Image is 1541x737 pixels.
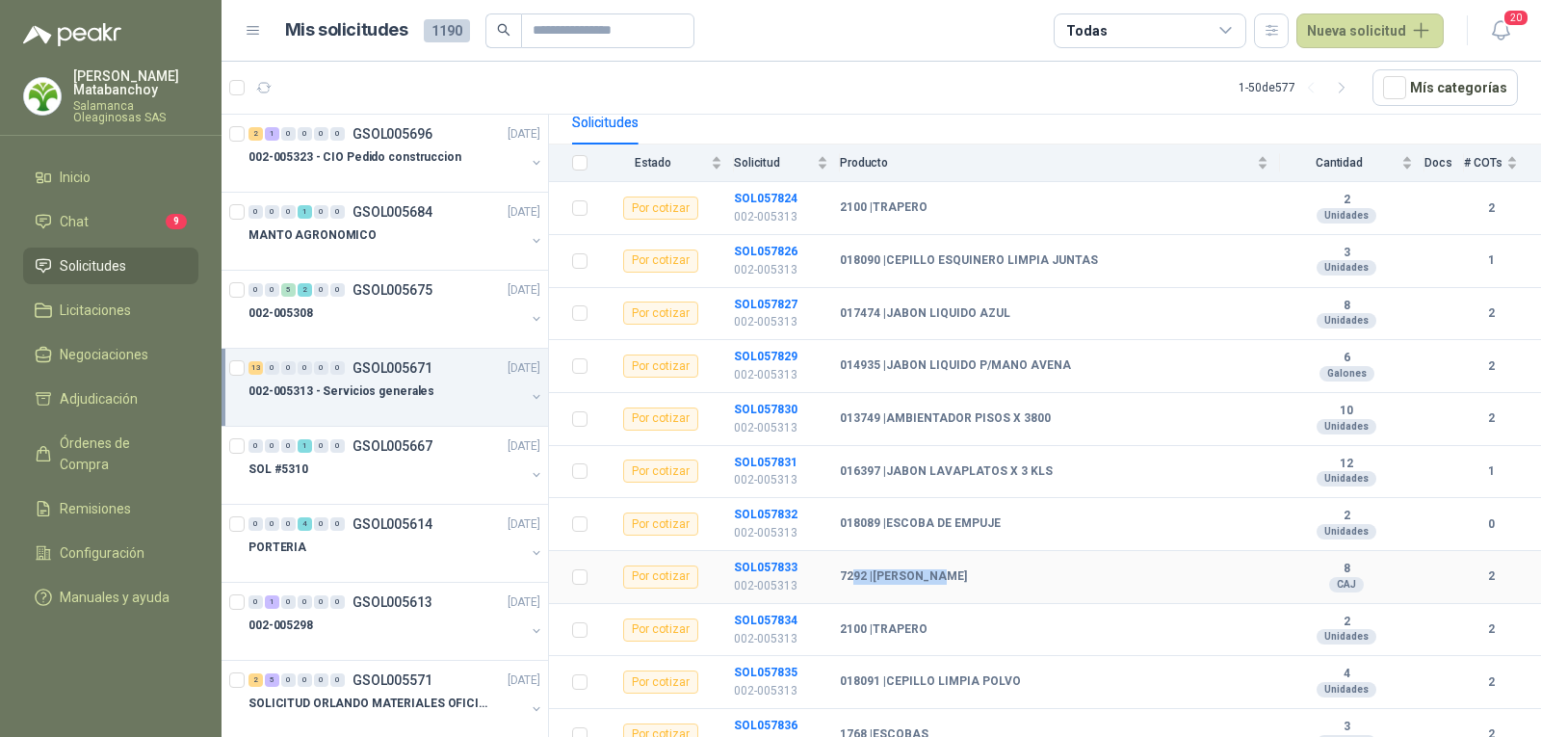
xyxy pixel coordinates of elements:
p: GSOL005675 [353,283,432,297]
b: 2 [1464,199,1518,218]
p: GSOL005614 [353,517,432,531]
a: 13 0 0 0 0 0 GSOL005671[DATE] 002-005313 - Servicios generales [248,356,544,418]
img: Company Logo [24,78,61,115]
div: Unidades [1317,524,1376,540]
b: 12 [1280,457,1413,472]
div: 0 [265,283,279,297]
div: 0 [330,283,345,297]
div: Por cotizar [623,566,698,589]
p: [DATE] [508,281,540,300]
div: Unidades [1317,629,1376,645]
div: 1 [298,205,312,219]
b: 2 [1464,304,1518,323]
p: MANTO AGRONOMICO [248,226,377,245]
div: 0 [265,205,279,219]
a: 2 1 0 0 0 0 GSOL005696[DATE] 002-005323 - CIO Pedido construccion [248,122,544,184]
h1: Mis solicitudes [285,16,408,44]
b: SOL057830 [734,403,797,416]
div: 0 [330,595,345,609]
p: [DATE] [508,593,540,612]
a: Licitaciones [23,292,198,329]
div: 0 [314,361,328,375]
a: SOL057832 [734,508,797,521]
th: # COTs [1464,145,1541,182]
div: 0 [281,595,296,609]
span: Producto [840,156,1253,170]
p: 002-005313 [734,630,828,648]
div: 5 [281,283,296,297]
b: 10 [1280,404,1413,419]
div: Por cotizar [623,460,698,483]
span: Configuración [60,542,144,564]
b: 018089 | ESCOBA DE EMPUJE [840,516,1001,532]
div: 0 [330,517,345,531]
div: Unidades [1317,471,1376,487]
span: # COTs [1464,156,1502,170]
div: Unidades [1317,208,1376,224]
div: Por cotizar [623,513,698,536]
img: Logo peakr [23,23,121,46]
div: Por cotizar [623,302,698,325]
p: PORTERIA [248,539,306,557]
b: 1 [1464,251,1518,270]
div: Por cotizar [623,671,698,694]
b: 017474 | JABON LIQUIDO AZUL [840,306,1010,322]
div: 0 [330,439,345,453]
div: 0 [314,283,328,297]
b: 2 [1464,357,1518,376]
div: 0 [281,517,296,531]
span: Estado [599,156,707,170]
b: SOL057831 [734,456,797,469]
div: 1 [298,439,312,453]
div: 0 [314,127,328,141]
b: 3 [1280,246,1413,261]
div: 0 [298,361,312,375]
p: 002-005313 [734,208,828,226]
b: SOL057824 [734,192,797,205]
div: Unidades [1317,313,1376,329]
div: 1 [265,595,279,609]
div: Por cotizar [623,197,698,220]
div: Unidades [1317,260,1376,276]
div: 0 [281,673,296,687]
div: Solicitudes [572,112,639,133]
a: SOL057827 [734,298,797,311]
div: 0 [330,361,345,375]
p: [DATE] [508,125,540,144]
a: SOL057834 [734,614,797,627]
div: 0 [265,361,279,375]
div: 0 [330,673,345,687]
a: SOL057836 [734,719,797,732]
div: 0 [248,205,263,219]
span: Inicio [60,167,91,188]
b: SOL057835 [734,666,797,679]
div: 1 [265,127,279,141]
span: Licitaciones [60,300,131,321]
button: 20 [1483,13,1518,48]
div: Por cotizar [623,250,698,273]
p: GSOL005613 [353,595,432,609]
span: Chat [60,211,89,232]
div: Unidades [1317,419,1376,434]
th: Solicitud [734,145,840,182]
b: 3 [1280,720,1413,735]
p: [DATE] [508,515,540,534]
p: [DATE] [508,671,540,690]
a: Configuración [23,535,198,571]
th: Estado [599,145,734,182]
div: 0 [248,517,263,531]
b: 4 [1280,667,1413,682]
div: 0 [314,205,328,219]
button: Nueva solicitud [1296,13,1444,48]
div: 0 [314,673,328,687]
span: 20 [1502,9,1529,27]
b: 2 [1280,615,1413,630]
p: GSOL005671 [353,361,432,375]
span: Manuales y ayuda [60,587,170,608]
div: Todas [1066,20,1107,41]
a: 0 0 0 1 0 0 GSOL005684[DATE] MANTO AGRONOMICO [248,200,544,262]
b: 2 [1464,567,1518,586]
div: 13 [248,361,263,375]
div: 0 [298,127,312,141]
